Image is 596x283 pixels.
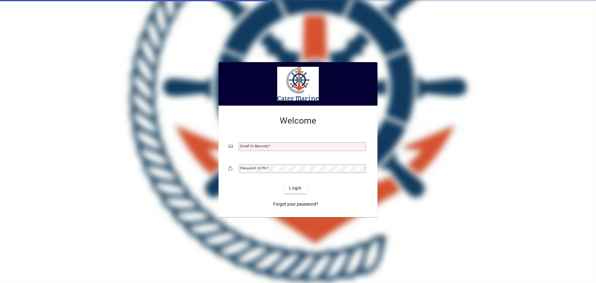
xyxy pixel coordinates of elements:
[271,199,321,210] a: Forgot your password?
[289,185,302,191] span: Login
[240,144,268,148] mat-label: Email or Barcode
[284,182,307,194] button: Login
[228,116,368,126] h2: Welcome
[273,201,318,208] span: Forgot your password?
[240,166,267,170] mat-label: Password or Pin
